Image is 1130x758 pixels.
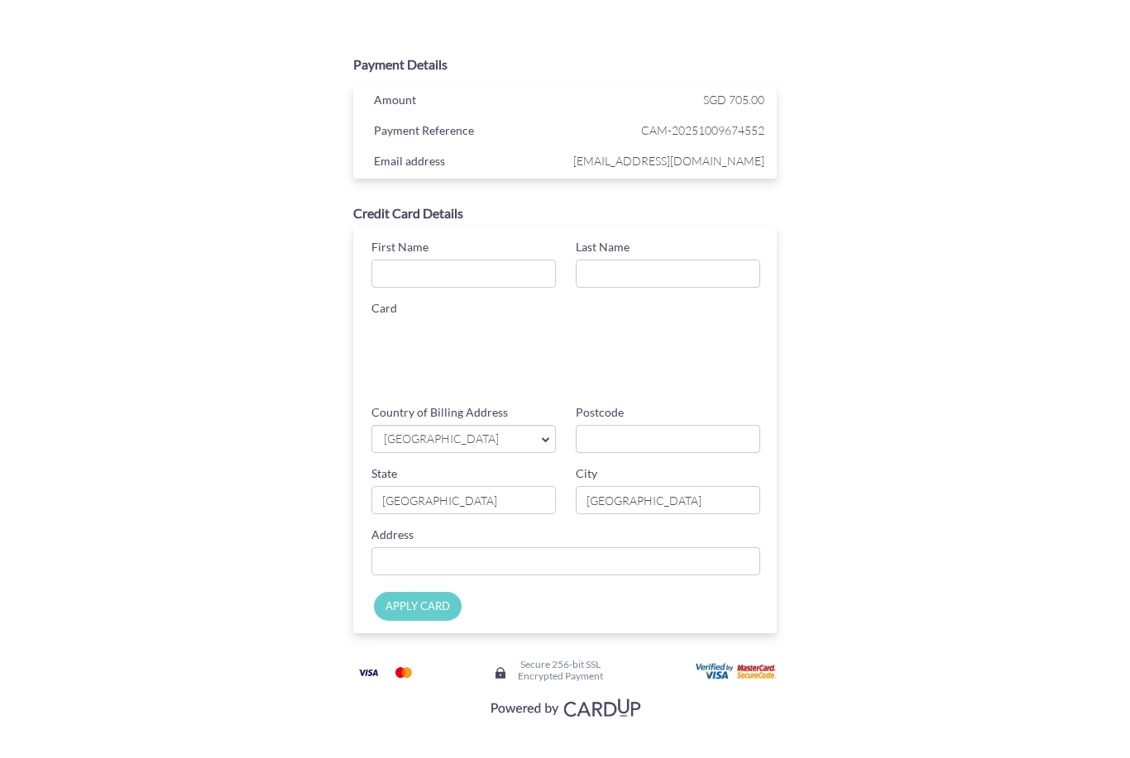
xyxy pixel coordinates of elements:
iframe: Secure card expiration date input frame [371,368,559,398]
span: CAM-20251009674552 [569,120,764,141]
label: State [371,465,397,482]
div: Payment Reference [362,120,569,145]
img: Mastercard [387,662,420,683]
img: User card [696,663,778,681]
h6: Secure 256-bit SSL Encrypted Payment [518,659,603,680]
label: Address [371,527,414,543]
div: Credit Card Details [353,204,777,223]
span: SGD 705.00 [703,93,764,107]
div: Payment Details [353,55,777,74]
img: Visa [352,662,385,683]
label: Postcode [576,404,624,421]
input: APPLY CARD [374,592,462,621]
label: Country of Billing Address [371,404,508,421]
img: Secure lock [494,666,507,679]
label: Card [371,300,397,317]
div: Amount [362,89,569,114]
div: Email address [362,150,569,175]
a: [GEOGRAPHIC_DATA] [371,425,556,453]
iframe: Secure card number input frame [371,321,763,350]
img: Visa, Mastercard [482,692,648,722]
span: [EMAIL_ADDRESS][DOMAIN_NAME] [569,150,764,171]
label: First Name [371,239,429,255]
label: City [576,465,597,482]
span: [GEOGRAPHIC_DATA] [382,431,529,448]
iframe: Secure card security code input frame [579,368,767,398]
label: Last Name [576,239,630,255]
